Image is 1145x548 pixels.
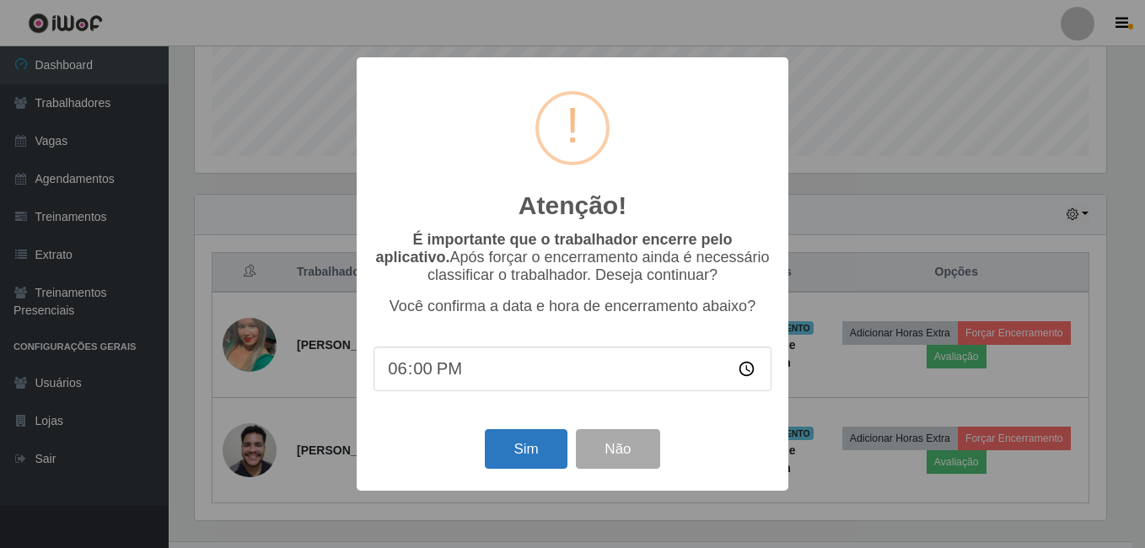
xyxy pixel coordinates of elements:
[485,429,567,469] button: Sim
[375,231,732,266] b: É importante que o trabalhador encerre pelo aplicativo.
[576,429,659,469] button: Não
[374,298,771,315] p: Você confirma a data e hora de encerramento abaixo?
[374,231,771,284] p: Após forçar o encerramento ainda é necessário classificar o trabalhador. Deseja continuar?
[519,191,626,221] h2: Atenção!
